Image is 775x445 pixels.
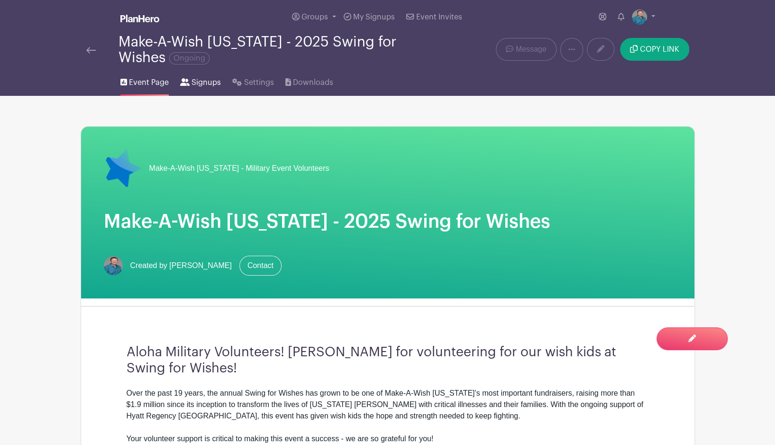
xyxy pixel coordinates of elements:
[149,163,329,174] span: Make-A-Wish [US_STATE] - Military Event Volunteers
[104,210,672,233] h1: Make-A-Wish [US_STATE] - 2025 Swing for Wishes
[86,47,96,54] img: back-arrow-29a5d9b10d5bd6ae65dc969a981735edf675c4d7a1fe02e03b50dbd4ba3cdb55.svg
[130,260,232,271] span: Created by [PERSON_NAME]
[191,77,221,88] span: Signups
[120,65,169,96] a: Event Page
[416,13,462,21] span: Event Invites
[640,46,679,53] span: COPY LINK
[496,38,556,61] a: Message
[119,34,426,65] div: Make-A-Wish [US_STATE] - 2025 Swing for Wishes
[285,65,333,96] a: Downloads
[127,344,649,376] h3: Aloha Military Volunteers! [PERSON_NAME] for volunteering for our wish kids at Swing for Wishes!
[169,52,210,65] span: Ongoing
[232,65,274,96] a: Settings
[301,13,328,21] span: Groups
[516,44,547,55] span: Message
[129,77,169,88] span: Event Page
[632,9,647,25] img: will_phelps-312x214.jpg
[180,65,221,96] a: Signups
[104,149,142,187] img: 18-blue-star-png-image.png
[353,13,395,21] span: My Signups
[120,15,159,22] img: logo_white-6c42ec7e38ccf1d336a20a19083b03d10ae64f83f12c07503d8b9e83406b4c7d.svg
[293,77,333,88] span: Downloads
[239,256,282,276] a: Contact
[104,256,123,275] img: will_phelps-312x214.jpg
[620,38,689,61] button: COPY LINK
[244,77,274,88] span: Settings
